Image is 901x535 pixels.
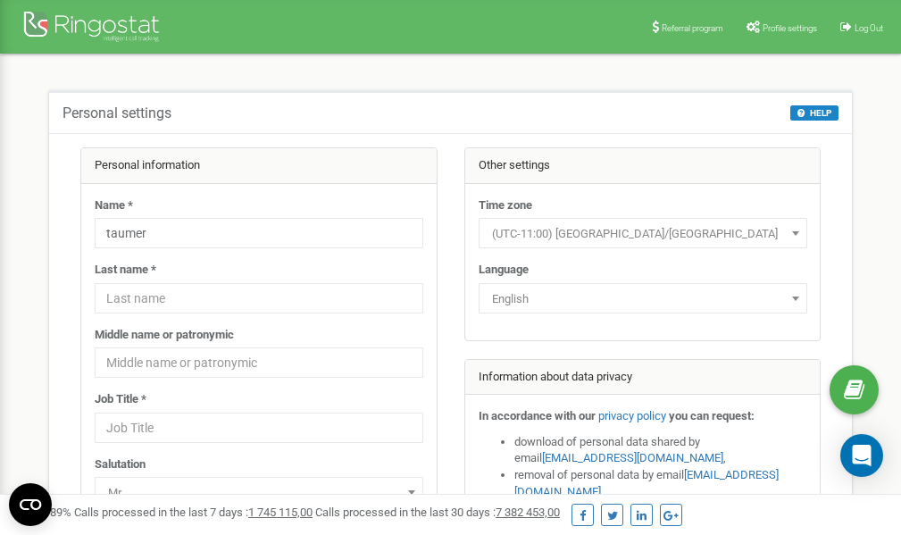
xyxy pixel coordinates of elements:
[95,477,423,507] span: Mr.
[514,434,807,467] li: download of personal data shared by email ,
[514,467,807,500] li: removal of personal data by email ,
[479,409,596,422] strong: In accordance with our
[542,451,723,464] a: [EMAIL_ADDRESS][DOMAIN_NAME]
[479,197,532,214] label: Time zone
[248,506,313,519] u: 1 745 115,00
[496,506,560,519] u: 7 382 453,00
[74,506,313,519] span: Calls processed in the last 7 days :
[840,434,883,477] div: Open Intercom Messenger
[669,409,755,422] strong: you can request:
[485,222,801,247] span: (UTC-11:00) Pacific/Midway
[855,23,883,33] span: Log Out
[790,105,838,121] button: HELP
[95,218,423,248] input: Name
[95,456,146,473] label: Salutation
[465,148,821,184] div: Other settings
[9,483,52,526] button: Open CMP widget
[95,262,156,279] label: Last name *
[95,347,423,378] input: Middle name or patronymic
[598,409,666,422] a: privacy policy
[479,283,807,313] span: English
[465,360,821,396] div: Information about data privacy
[63,105,171,121] h5: Personal settings
[81,148,437,184] div: Personal information
[662,23,723,33] span: Referral program
[95,413,423,443] input: Job Title
[479,262,529,279] label: Language
[95,327,234,344] label: Middle name or patronymic
[315,506,560,519] span: Calls processed in the last 30 days :
[763,23,817,33] span: Profile settings
[95,197,133,214] label: Name *
[95,283,423,313] input: Last name
[95,391,146,408] label: Job Title *
[479,218,807,248] span: (UTC-11:00) Pacific/Midway
[485,287,801,312] span: English
[101,481,417,506] span: Mr.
